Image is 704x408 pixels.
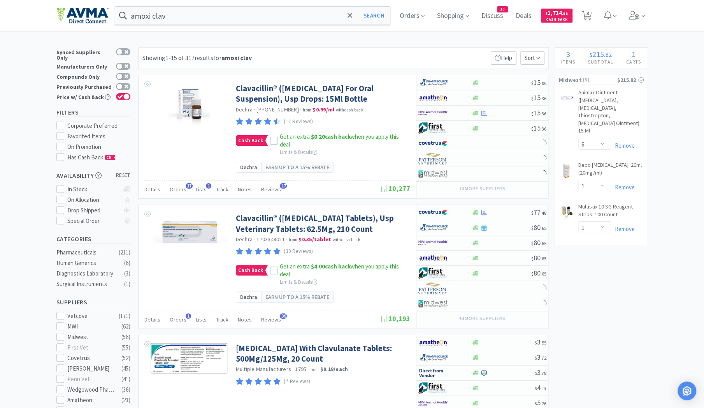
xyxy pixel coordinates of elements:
[261,316,281,323] span: Reviews
[67,364,116,373] div: [PERSON_NAME]
[455,183,509,194] button: +3more suppliers
[312,106,334,113] strong: $0.99 / ml
[531,108,546,117] span: 15
[121,332,130,342] div: ( 56 )
[418,153,448,164] img: f5e969b455434c6296c6d81ef179fa71_3.png
[196,186,207,193] span: Lists
[562,11,568,16] span: . 58
[559,76,582,84] span: Midwest
[142,53,252,63] div: Showing 1-15 of 317 results
[566,49,570,59] span: 3
[418,77,448,88] img: 7915dbd3f8974342a4dc3feb8efc1740_58.png
[478,12,506,19] a: Discuss10
[531,256,534,261] span: $
[491,51,516,65] p: Help
[256,106,299,113] span: [PHONE_NUMBER]
[56,83,112,90] div: Previously Purchased
[559,205,574,220] img: cdbbf3058ecb4b41b9c688ae9725621b_118111.jpeg
[535,355,537,361] span: $
[380,184,410,193] span: 10,277
[216,316,228,323] span: Track
[124,258,130,268] div: ( 6 )
[170,186,186,193] span: Orders
[56,235,130,244] h5: Categories
[541,80,546,86] span: . 06
[578,203,644,221] a: Multistix 10 SG Reagent Strips: 100 Count
[236,136,265,145] span: Cash Back
[418,367,448,379] img: c67096674d5b41e1bca769e75293f8dd_19.png
[531,80,534,86] span: $
[56,279,119,289] div: Surgical Instruments
[380,314,410,323] span: 10,193
[535,353,546,362] span: 3
[541,210,546,216] span: . 48
[236,106,253,113] a: Dechra
[300,106,302,113] span: ·
[280,263,399,278] span: Get an extra when you apply this deal
[56,248,119,257] div: Pharmaceuticals
[531,240,534,246] span: $
[546,11,548,16] span: $
[535,385,537,391] span: $
[236,236,253,243] a: Dechra
[67,385,116,394] div: Wedgewood Pharmacy
[520,51,544,65] span: Sort
[418,207,448,218] img: 77fca1acd8b6420a9015268ca798ef17_1.png
[265,163,329,171] span: Earn up to a 15% rebate
[531,78,546,87] span: 15
[418,337,448,348] img: 3331a67d23dc422aa21b1ec98afbf632_11.png
[115,7,390,25] input: Search by item, sku, manufacturer, ingredient, size...
[535,337,546,346] span: 3
[116,171,130,180] span: reset
[67,132,130,141] div: Favorited Items
[67,311,116,321] div: Vetcove
[150,213,228,252] img: f44a57930ab9412988886eac98ef8b0b_398812.jpg
[333,237,360,242] span: with cash back
[418,122,448,134] img: 67d67680309e4a0bb49a5ff0391dcc42_6.png
[196,316,207,323] span: Lists
[284,378,310,386] p: (7 Reviews)
[531,208,546,217] span: 77
[531,225,534,231] span: $
[67,185,119,194] div: In Stock
[559,163,574,178] img: 281d35638da7454f9554257594d9ea7d_121185.jpeg
[67,322,116,331] div: MWI
[303,107,311,113] span: from
[238,186,252,193] span: Notes
[164,83,214,134] img: 7c9c0ea69fde46b1b92a8f9ee5072e79_409747.jpeg
[513,12,535,19] a: Deals
[240,163,257,171] span: Dechra
[236,343,408,364] a: [MEDICAL_DATA] With Clavulanate Tablets: 500Mg/125Mg, 20 Count
[418,107,448,119] img: f6b2451649754179b5b4e0c70c3f7cb0_2.png
[311,133,351,140] strong: cash back
[284,247,313,256] p: (39 Reviews)
[67,343,116,352] div: First Vet
[535,383,546,392] span: 4
[67,396,116,405] div: Amatheon
[265,293,329,301] span: Earn up to a 15% rebate
[298,236,331,243] strong: $0.35 / tablet
[280,133,399,148] span: Get an extra when you apply this deal
[617,76,643,84] div: $215.82
[535,398,546,407] span: 5
[280,183,287,189] span: 17
[311,263,325,270] span: $4.00
[254,236,255,243] span: ·
[606,51,612,58] span: 82
[541,240,546,246] span: . 65
[150,343,228,374] img: 997be1babb0849609fef41c9de2fc9de_584236.png
[531,126,534,132] span: $
[236,213,408,234] a: Clavacillin® ([MEDICAL_DATA] Tablets), Usp Veterinary Tablets: 62.5Mg, 210 Count
[541,111,546,117] span: . 36
[531,268,546,277] span: 80
[336,107,363,113] span: with cash back
[221,54,252,62] strong: amoxi clav
[497,7,507,12] span: 10
[418,222,448,233] img: 7915dbd3f8974342a4dc3feb8efc1740_58.png
[578,89,644,138] a: Animax Ointment ([MEDICAL_DATA], [MEDICAL_DATA], Thiostrepton, [MEDICAL_DATA] Ointment): 15 Ml
[678,382,696,400] div: Open Intercom Messenger
[67,121,130,131] div: Corporate Preferred
[307,366,309,373] span: ·
[236,162,334,173] a: DechraEarn up to a 15% rebate
[418,92,448,104] img: 3331a67d23dc422aa21b1ec98afbf632_11.png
